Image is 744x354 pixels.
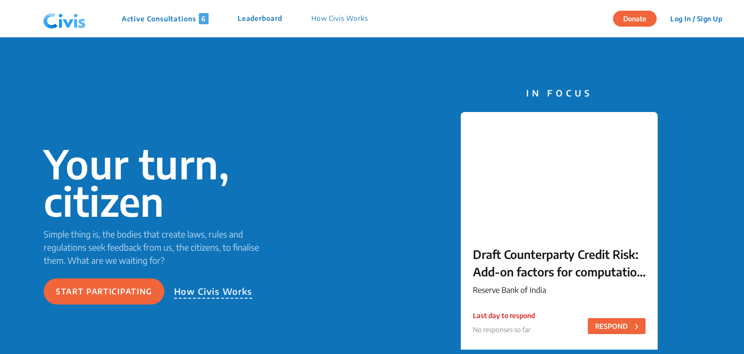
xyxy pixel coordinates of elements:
span: No responses so far [473,325,531,334]
span: 6 [199,13,209,24]
p: Active Consultations [122,13,209,24]
button: Donate [613,11,657,27]
p: Reserve Bank of India [473,284,646,296]
a: Donate [613,13,664,23]
button: RESPOND [588,318,646,334]
p: How Civis Works [311,13,368,24]
button: Log In / Sign Up [664,11,728,26]
p: Draft Counterparty Credit Risk: Add-on factors for computation of Potential Future Exposure - Rev... [473,245,646,280]
p: Simple thing is, the bodies that create laws, rules and regulations seek feedback from us, the ci... [44,227,274,267]
img: navlogo.png [39,4,90,33]
p: Leaderboard [238,13,282,24]
p: Last day to respond [473,310,535,321]
p: How Civis Works [174,285,253,299]
button: Start participating [44,278,164,305]
p: IN FOCUS [461,86,658,99]
p: Your turn, citizen [44,145,274,220]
